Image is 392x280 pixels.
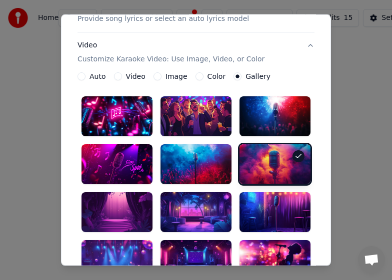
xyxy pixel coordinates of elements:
[126,73,145,80] label: Video
[77,40,264,64] div: Video
[207,73,226,80] label: Color
[165,73,187,80] label: Image
[77,14,249,24] p: Provide song lyrics or select an auto lyrics model
[77,32,314,72] button: VideoCustomize Karaoke Video: Use Image, Video, or Color
[77,54,264,64] p: Customize Karaoke Video: Use Image, Video, or Color
[89,73,106,80] label: Auto
[245,73,270,80] label: Gallery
